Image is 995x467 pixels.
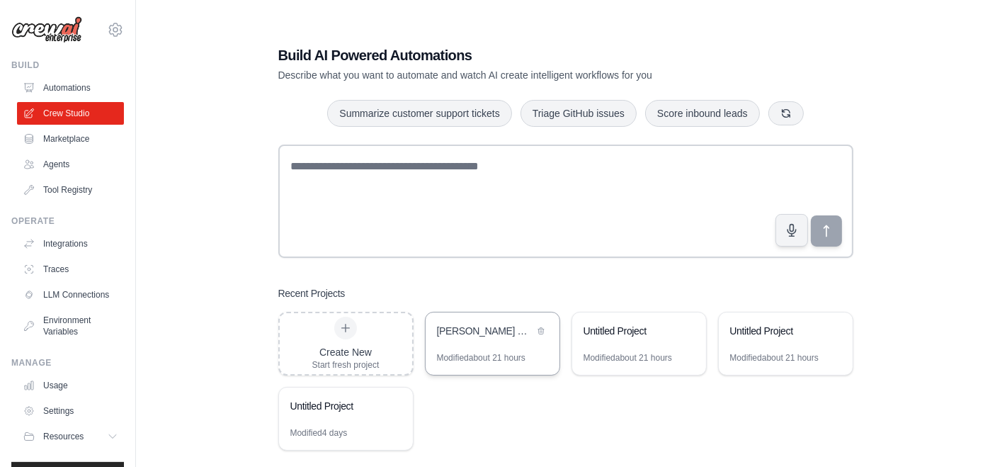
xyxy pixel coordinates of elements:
a: Agents [17,153,124,176]
a: Tool Registry [17,179,124,201]
button: Triage GitHub issues [521,100,637,127]
h1: Build AI Powered Automations [278,45,754,65]
button: Score inbound leads [645,100,760,127]
div: Modified 4 days [290,427,348,439]
a: Crew Studio [17,102,124,125]
img: Logo [11,16,82,43]
div: Modified about 21 hours [437,352,525,364]
button: Get new suggestions [768,101,804,125]
a: LLM Connections [17,283,124,306]
button: Delete project [534,324,548,338]
a: Integrations [17,232,124,255]
div: [PERSON_NAME] Chat Assistant [437,324,534,338]
p: Describe what you want to automate and watch AI create intelligent workflows for you [278,68,754,82]
a: Traces [17,258,124,281]
div: Create New [312,345,380,359]
div: Modified about 21 hours [730,352,819,364]
div: Untitled Project [730,324,827,338]
a: Usage [17,374,124,397]
div: Manage [11,357,124,368]
h3: Recent Projects [278,286,346,300]
button: Summarize customer support tickets [327,100,511,127]
a: Environment Variables [17,309,124,343]
a: Marketplace [17,128,124,150]
div: Operate [11,215,124,227]
a: Automations [17,77,124,99]
div: Build [11,60,124,71]
iframe: Chat Widget [924,399,995,467]
div: Start fresh project [312,359,380,371]
button: Click to speak your automation idea [775,214,808,247]
button: Resources [17,425,124,448]
div: Untitled Project [584,324,681,338]
a: Settings [17,400,124,422]
div: Untitled Project [290,399,387,413]
div: Modified about 21 hours [584,352,672,364]
span: Resources [43,431,84,442]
